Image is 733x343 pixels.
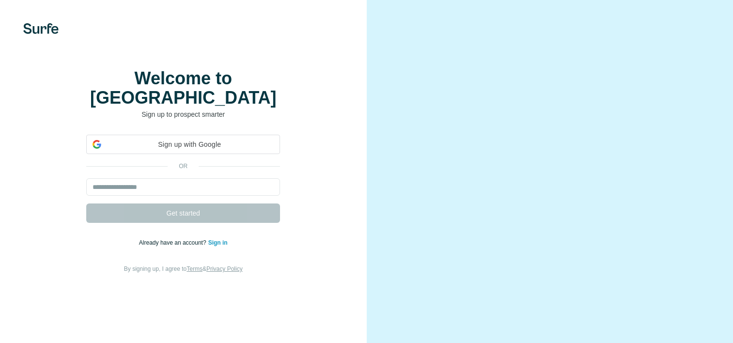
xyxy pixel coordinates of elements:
h1: Welcome to [GEOGRAPHIC_DATA] [86,69,280,108]
a: Privacy Policy [206,265,243,272]
iframe: Sign in with Google Dialog [534,10,723,184]
span: Sign up with Google [105,140,274,150]
iframe: Sign in with Google Button [81,153,285,174]
div: Sign up with Google [86,135,280,154]
span: Already have an account? [139,239,208,246]
p: Sign up to prospect smarter [86,109,280,119]
img: Surfe's logo [23,23,59,34]
a: Sign in [208,239,228,246]
span: By signing up, I agree to & [124,265,243,272]
a: Terms [187,265,203,272]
